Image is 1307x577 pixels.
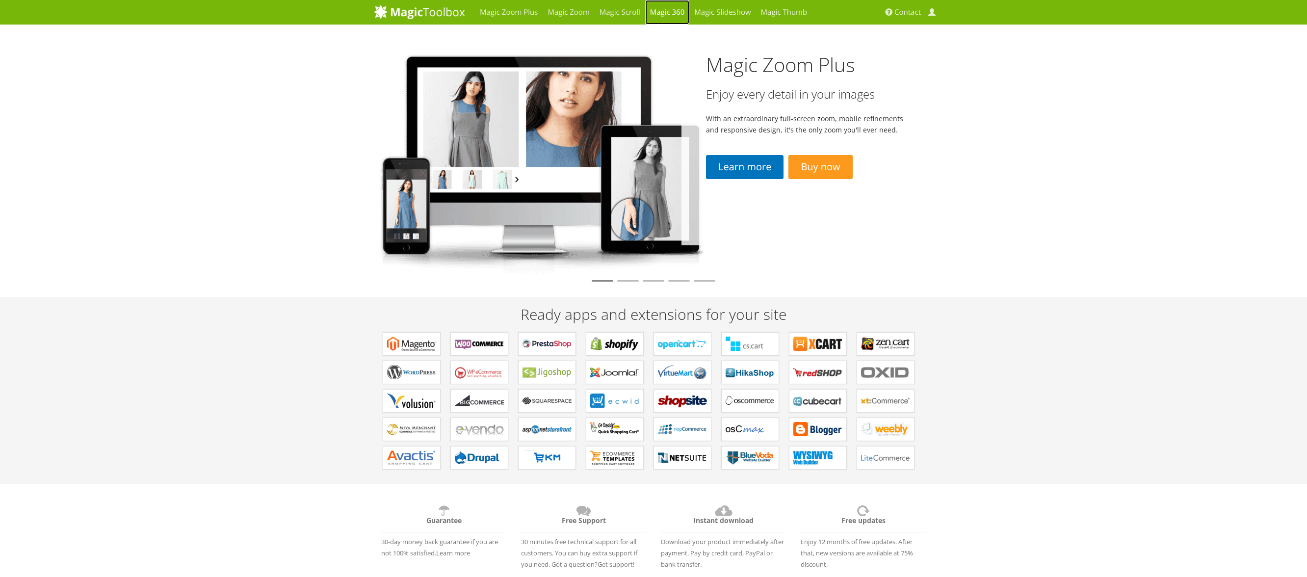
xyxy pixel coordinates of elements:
b: Modules for LiteCommerce [861,450,910,465]
a: Extensions for AspDotNetStorefront [518,418,576,441]
a: Add-ons for osCMax [721,418,779,441]
div: 30-day money back guarantee if you are not 100% satisfied. [374,498,514,559]
b: Add-ons for osCMax [726,422,775,437]
h3: Enjoy every detail in your images [706,88,909,101]
b: Add-ons for CS-Cart [726,337,775,351]
b: Plugins for WordPress [387,365,436,380]
a: Extensions for BlueVoda [721,446,779,470]
a: Magic Zoom Plus [706,51,855,78]
b: Components for Joomla [590,365,639,380]
b: Modules for Drupal [455,450,504,465]
b: Plugins for WooCommerce [455,337,504,351]
b: Modules for OpenCart [658,337,707,351]
b: Plugins for CubeCart [793,393,842,408]
a: Extensions for e-vendo [450,418,508,441]
b: Extensions for BlueVoda [726,450,775,465]
b: Components for HikaShop [726,365,775,380]
b: Extensions for nopCommerce [658,422,707,437]
a: Extensions for NetSuite [653,446,711,470]
b: Add-ons for osCommerce [726,393,775,408]
b: Extensions for Squarespace [523,393,572,408]
a: Apps for Bigcommerce [450,389,508,413]
b: Extensions for Blogger [793,422,842,437]
b: Extensions for WYSIWYG [793,450,842,465]
b: Extensions for NetSuite [658,450,707,465]
a: Extensions for Avactis [383,446,441,470]
b: Plugins for Jigoshop [523,365,572,380]
a: Buy now [788,155,852,179]
a: Modules for PrestaShop [518,332,576,356]
b: Extensions for Avactis [387,450,436,465]
b: Extensions for Magento [387,337,436,351]
h2: Ready apps and extensions for your site [374,306,933,322]
h6: Free Support [521,503,646,532]
a: Plugins for CubeCart [789,389,847,413]
a: Plugins for Jigoshop [518,361,576,384]
a: Modules for X-Cart [789,332,847,356]
a: Components for VirtueMart [653,361,711,384]
a: Extensions for Magento [383,332,441,356]
a: Modules for OpenCart [653,332,711,356]
div: Download your product immediately after payment. Pay by credit card, PayPal or bank transfer. [653,498,793,570]
a: Add-ons for osCommerce [721,389,779,413]
b: Extensions for Miva Merchant [387,422,436,437]
a: Extensions for GoDaddy Shopping Cart [586,418,644,441]
b: Plugins for WP e-Commerce [455,365,504,380]
img: magiczoomplus2-tablet.png [374,47,706,276]
b: Apps for Bigcommerce [455,393,504,408]
b: Components for redSHOP [793,365,842,380]
b: Apps for Shopify [590,337,639,351]
img: MagicToolbox.com - Image tools for your website [374,4,465,19]
a: Extensions for nopCommerce [653,418,711,441]
a: Learn more [706,155,784,179]
a: Components for HikaShop [721,361,779,384]
b: Extensions for Weebly [861,422,910,437]
a: Components for redSHOP [789,361,847,384]
b: Modules for X-Cart [793,337,842,351]
a: Extensions for EKM [518,446,576,470]
b: Extensions for OXID [861,365,910,380]
a: Extensions for OXID [857,361,915,384]
b: Extensions for ecommerce Templates [590,450,639,465]
a: Extensions for ECWID [586,389,644,413]
p: With an extraordinary full-screen zoom, mobile refinements and responsive design, it's the only z... [706,113,909,135]
b: Extensions for ECWID [590,393,639,408]
b: Extensions for EKM [523,450,572,465]
a: Plugins for Zen Cart [857,332,915,356]
a: Extensions for Weebly [857,418,915,441]
a: Extensions for Blogger [789,418,847,441]
a: Modules for LiteCommerce [857,446,915,470]
b: Plugins for Zen Cart [861,337,910,351]
a: Extensions for Miva Merchant [383,418,441,441]
a: Extensions for ShopSite [653,389,711,413]
a: Extensions for WYSIWYG [789,446,847,470]
h6: Instant download [661,503,786,532]
a: Plugins for WordPress [383,361,441,384]
div: 30 minutes free technical support for all customers. You can buy extra support if you need. Got a... [514,498,653,570]
a: Extensions for xt:Commerce [857,389,915,413]
span: Contact [894,7,921,17]
a: Extensions for Volusion [383,389,441,413]
h6: Free updates [801,503,926,532]
a: Add-ons for CS-Cart [721,332,779,356]
h6: Guarantee [381,503,506,532]
b: Extensions for GoDaddy Shopping Cart [590,422,639,437]
div: Enjoy 12 months of free updates. After that, new versions are available at 75% discount. [793,498,933,570]
a: Get support! [598,560,634,569]
b: Extensions for AspDotNetStorefront [523,422,572,437]
a: Plugins for WooCommerce [450,332,508,356]
a: Extensions for ecommerce Templates [586,446,644,470]
b: Extensions for Volusion [387,393,436,408]
b: Extensions for ShopSite [658,393,707,408]
a: Extensions for Squarespace [518,389,576,413]
b: Modules for PrestaShop [523,337,572,351]
a: Modules for Drupal [450,446,508,470]
a: Plugins for WP e-Commerce [450,361,508,384]
b: Extensions for xt:Commerce [861,393,910,408]
b: Extensions for e-vendo [455,422,504,437]
b: Components for VirtueMart [658,365,707,380]
a: Apps for Shopify [586,332,644,356]
a: Components for Joomla [586,361,644,384]
a: Learn more [436,549,470,557]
